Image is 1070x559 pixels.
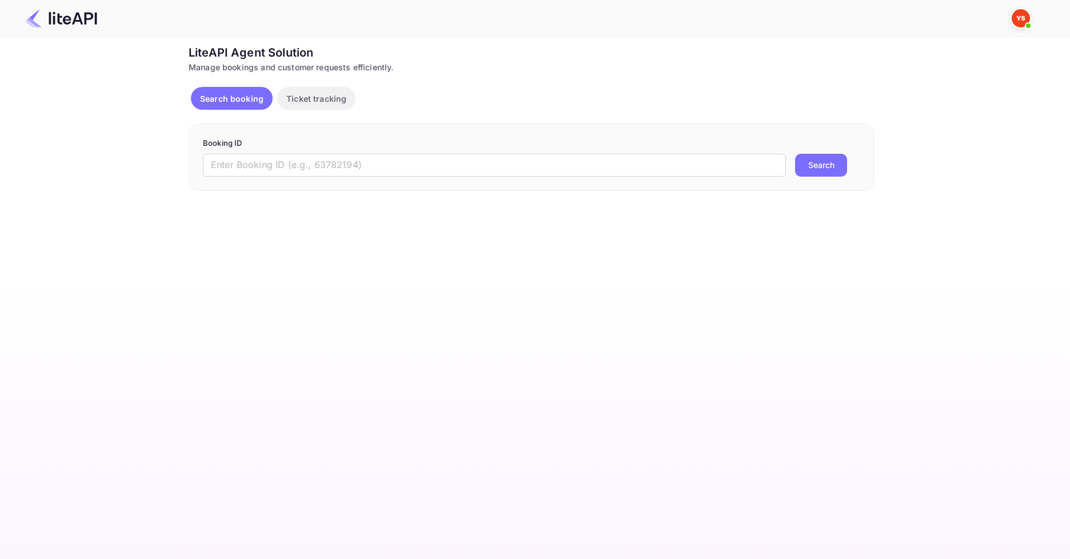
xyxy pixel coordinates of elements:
button: Search [795,154,847,177]
div: LiteAPI Agent Solution [189,44,875,61]
div: Manage bookings and customer requests efficiently. [189,61,875,73]
img: LiteAPI Logo [25,9,97,27]
input: Enter Booking ID (e.g., 63782194) [203,154,786,177]
img: Yandex Support [1012,9,1030,27]
p: Ticket tracking [286,93,346,105]
p: Search booking [200,93,263,105]
p: Booking ID [203,138,860,149]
